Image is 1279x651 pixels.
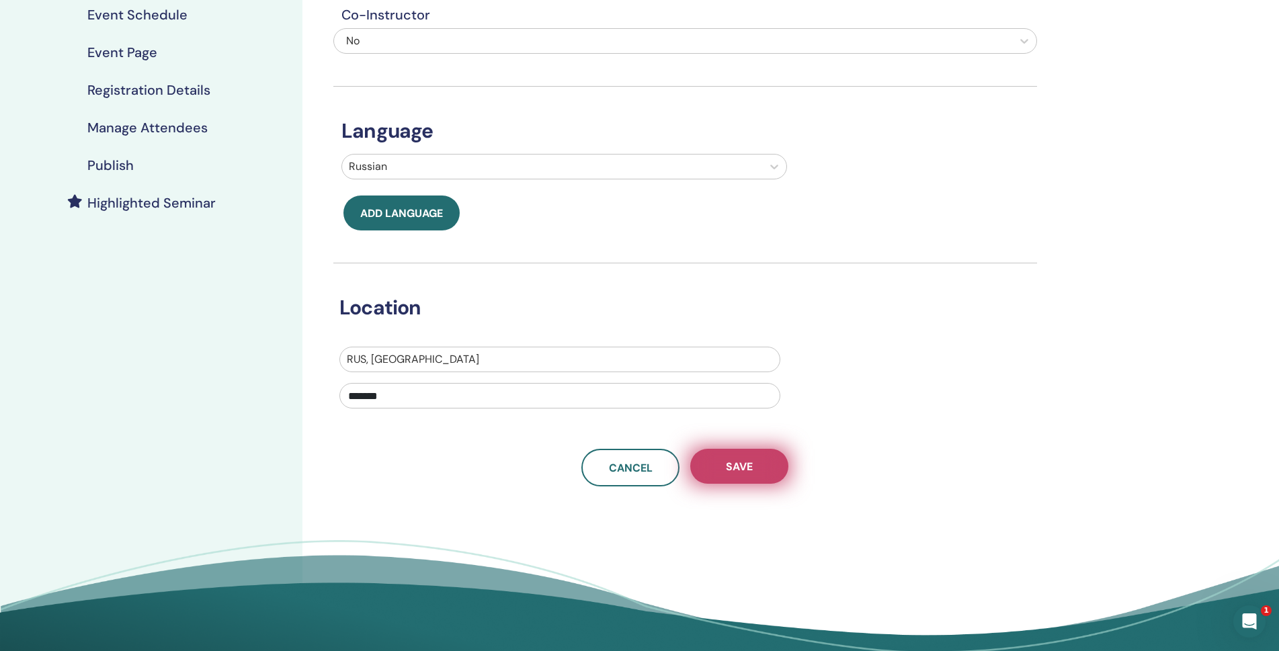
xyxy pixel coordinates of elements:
[87,195,216,211] h4: Highlighted Seminar
[1261,605,1272,616] span: 1
[331,296,1019,320] h3: Location
[87,157,134,173] h4: Publish
[343,196,460,230] button: Add language
[87,44,157,60] h4: Event Page
[87,7,188,23] h4: Event Schedule
[1233,605,1266,638] iframe: Intercom live chat
[87,82,210,98] h4: Registration Details
[581,449,679,486] a: Cancel
[333,7,1037,23] h4: Co-Instructor
[87,120,208,136] h4: Manage Attendees
[346,34,360,48] span: No
[360,206,443,220] span: Add language
[690,449,788,484] button: Save
[726,460,753,474] span: Save
[333,119,1037,143] h3: Language
[609,461,653,475] span: Cancel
